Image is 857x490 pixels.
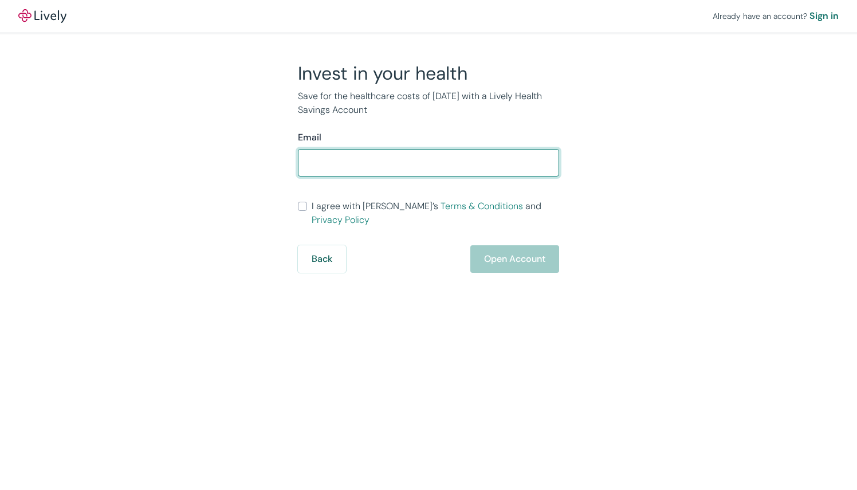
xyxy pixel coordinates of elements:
img: Lively [18,9,66,23]
button: Back [298,245,346,273]
h2: Invest in your health [298,62,559,85]
p: Save for the healthcare costs of [DATE] with a Lively Health Savings Account [298,89,559,117]
a: LivelyLively [18,9,66,23]
a: Privacy Policy [312,214,369,226]
a: Sign in [809,9,839,23]
a: Terms & Conditions [441,200,523,212]
div: Already have an account? [713,9,839,23]
label: Email [298,131,321,144]
span: I agree with [PERSON_NAME]’s and [312,199,559,227]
